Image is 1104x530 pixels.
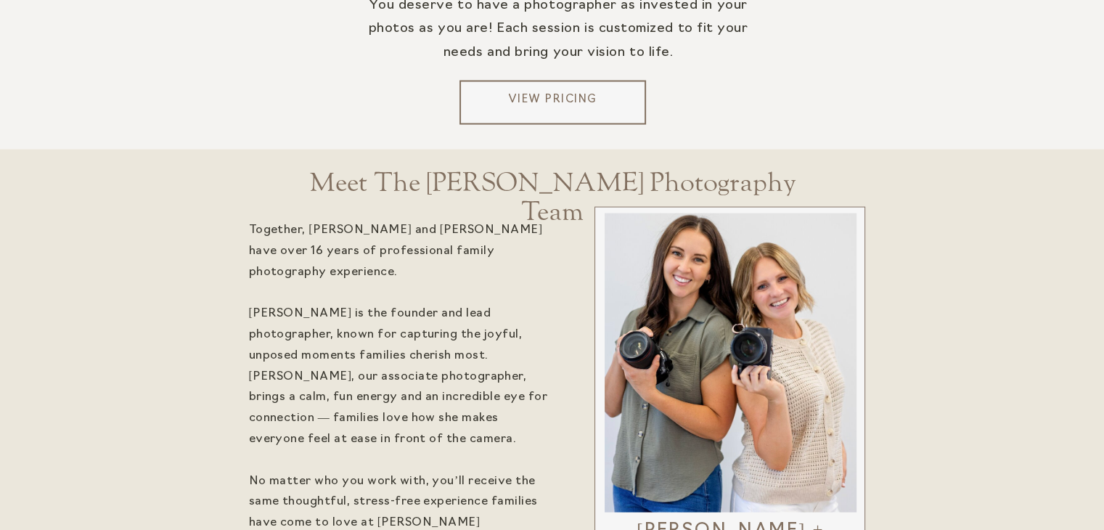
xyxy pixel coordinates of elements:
[290,168,816,187] a: Meet The [PERSON_NAME] Photography Team
[465,92,640,114] a: View Pricing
